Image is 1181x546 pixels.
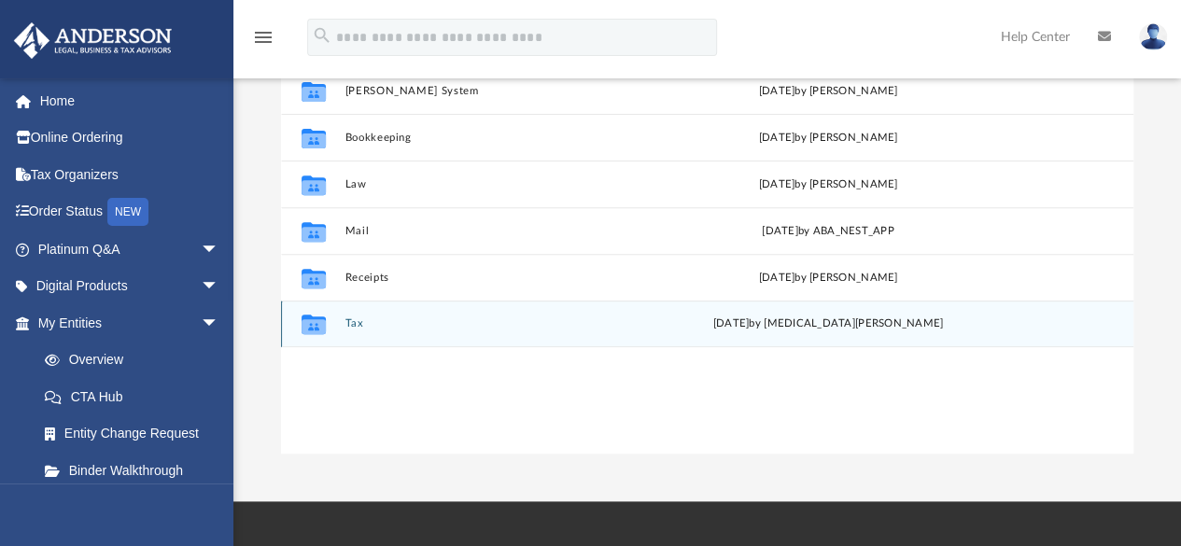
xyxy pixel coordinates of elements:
div: [DATE] by [PERSON_NAME] [669,176,986,193]
span: arrow_drop_down [201,231,238,269]
a: Home [13,82,247,119]
div: [DATE] by ABA_NEST_APP [669,223,986,240]
img: Anderson Advisors Platinum Portal [8,22,177,59]
div: [DATE] by [PERSON_NAME] [669,130,986,147]
button: Law [344,178,661,190]
span: [DATE] [712,318,749,329]
a: menu [252,35,274,49]
a: My Entitiesarrow_drop_down [13,304,247,342]
button: [PERSON_NAME] System [344,85,661,97]
i: menu [252,26,274,49]
a: Overview [26,342,247,379]
div: grid [281,67,1133,455]
a: Entity Change Request [26,415,247,453]
i: search [312,25,332,46]
a: Platinum Q&Aarrow_drop_down [13,231,247,268]
a: Binder Walkthrough [26,452,247,489]
a: Digital Productsarrow_drop_down [13,268,247,305]
div: [DATE] by [PERSON_NAME] [669,270,986,287]
span: arrow_drop_down [201,268,238,306]
a: Tax Organizers [13,156,247,193]
a: Online Ordering [13,119,247,157]
img: User Pic [1139,23,1167,50]
span: arrow_drop_down [201,304,238,343]
div: [DATE] by [PERSON_NAME] [669,83,986,100]
button: Receipts [344,272,661,284]
button: Mail [344,225,661,237]
a: CTA Hub [26,378,247,415]
div: NEW [107,198,148,226]
button: Bookkeeping [344,132,661,144]
div: by [MEDICAL_DATA][PERSON_NAME] [669,315,986,332]
button: Tax [344,318,661,330]
a: Order StatusNEW [13,193,247,231]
